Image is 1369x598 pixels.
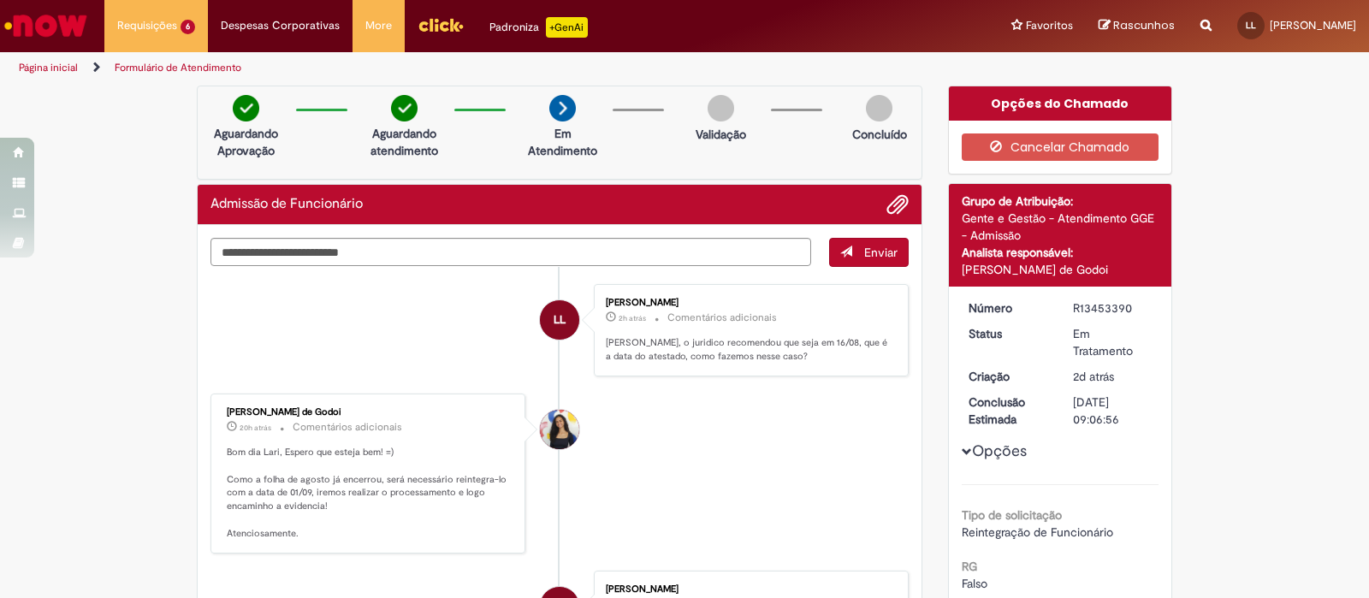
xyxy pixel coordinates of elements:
[866,95,892,121] img: img-circle-grey.png
[962,210,1159,244] div: Gente e Gestão - Atendimento GGE - Admissão
[1073,299,1153,317] div: R13453390
[962,133,1159,161] button: Cancelar Chamado
[293,420,402,435] small: Comentários adicionais
[606,336,891,363] p: [PERSON_NAME], o juridico recomendou que seja em 16/08, que é a data do atestado, como fazemos ne...
[962,524,1113,540] span: Reintegração de Funcionário
[962,507,1062,523] b: Tipo de solicitação
[696,126,746,143] p: Validação
[546,17,588,38] p: +GenAi
[1246,20,1256,31] span: LL
[949,86,1172,121] div: Opções do Chamado
[221,17,340,34] span: Despesas Corporativas
[227,407,512,417] div: [PERSON_NAME] de Godoi
[1270,18,1356,33] span: [PERSON_NAME]
[1073,368,1153,385] div: 27/08/2025 16:01:34
[1026,17,1073,34] span: Favoritos
[962,559,977,574] b: RG
[521,125,604,159] p: Em Atendimento
[2,9,90,43] img: ServiceNow
[962,576,987,591] span: Falso
[886,193,909,216] button: Adicionar anexos
[554,299,566,340] span: LL
[619,313,646,323] span: 2h atrás
[1073,325,1153,359] div: Em Tratamento
[391,95,418,121] img: check-circle-green.png
[708,95,734,121] img: img-circle-grey.png
[1099,18,1175,34] a: Rascunhos
[240,423,271,433] span: 20h atrás
[1073,369,1114,384] time: 27/08/2025 16:01:34
[117,17,177,34] span: Requisições
[19,61,78,74] a: Página inicial
[540,300,579,340] div: Larissa Latanzio Montezel Lemes
[115,61,241,74] a: Formulário de Atendimento
[204,125,287,159] p: Aguardando Aprovação
[13,52,900,84] ul: Trilhas de página
[956,325,1061,342] dt: Status
[365,17,392,34] span: More
[227,446,512,540] p: Bom dia Lari, Espero que esteja bem! =) Como a folha de agosto já encerrou, será necessário reint...
[489,17,588,38] div: Padroniza
[540,410,579,449] div: Ana Santos de Godoi
[606,298,891,308] div: [PERSON_NAME]
[240,423,271,433] time: 28/08/2025 13:54:42
[852,126,907,143] p: Concluído
[363,125,446,159] p: Aguardando atendimento
[864,245,898,260] span: Enviar
[962,192,1159,210] div: Grupo de Atribuição:
[1073,369,1114,384] span: 2d atrás
[619,313,646,323] time: 29/08/2025 08:00:36
[962,244,1159,261] div: Analista responsável:
[1113,17,1175,33] span: Rascunhos
[667,311,777,325] small: Comentários adicionais
[606,584,891,595] div: [PERSON_NAME]
[233,95,259,121] img: check-circle-green.png
[549,95,576,121] img: arrow-next.png
[210,238,811,267] textarea: Digite sua mensagem aqui...
[181,20,195,34] span: 6
[956,394,1061,428] dt: Conclusão Estimada
[956,299,1061,317] dt: Número
[1073,394,1153,428] div: [DATE] 09:06:56
[956,368,1061,385] dt: Criação
[418,12,464,38] img: click_logo_yellow_360x200.png
[829,238,909,267] button: Enviar
[210,197,363,212] h2: Admissão de Funcionário Histórico de tíquete
[962,261,1159,278] div: [PERSON_NAME] de Godoi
